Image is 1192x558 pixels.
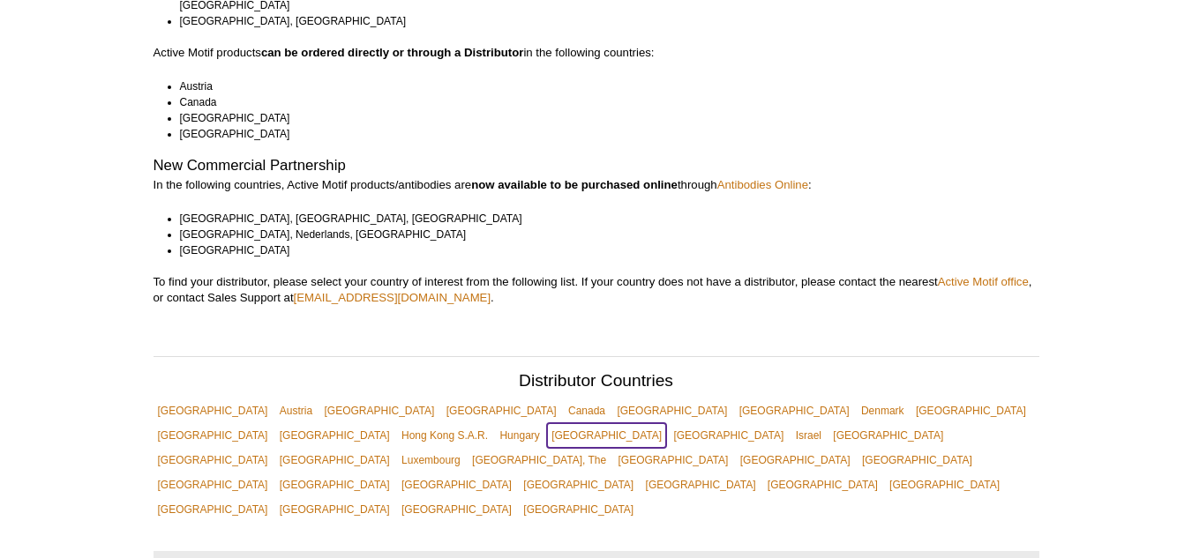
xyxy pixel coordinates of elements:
a: [EMAIL_ADDRESS][DOMAIN_NAME] [294,291,491,304]
li: Austria [180,78,1023,94]
a: [GEOGRAPHIC_DATA] [613,448,732,472]
h2: Distributor Countries [154,373,1039,394]
a: [GEOGRAPHIC_DATA] [154,423,273,448]
a: [GEOGRAPHIC_DATA] [154,472,273,497]
a: Israel [791,423,826,448]
a: [GEOGRAPHIC_DATA] [275,472,394,497]
p: In the following countries, Active Motif products/antibodies are through : [154,177,1039,193]
li: [GEOGRAPHIC_DATA], [GEOGRAPHIC_DATA], [GEOGRAPHIC_DATA] [180,211,1023,227]
a: Hong Kong S.A.R. [397,423,492,448]
a: Denmark [857,398,909,423]
a: Antibodies Online [717,178,808,191]
li: [GEOGRAPHIC_DATA] [180,110,1023,126]
a: [GEOGRAPHIC_DATA] [763,472,882,497]
a: [GEOGRAPHIC_DATA] [911,398,1031,423]
h2: New Commercial Partnership [154,158,1039,174]
a: [GEOGRAPHIC_DATA] [154,398,273,423]
a: [GEOGRAPHIC_DATA] [397,472,516,497]
a: Austria [275,398,317,423]
a: [GEOGRAPHIC_DATA] [154,497,273,522]
a: Hungary [495,423,544,448]
a: [GEOGRAPHIC_DATA] [641,472,761,497]
a: [GEOGRAPHIC_DATA] [275,448,394,472]
a: Canada [564,398,610,423]
p: Active Motif products in the following countries: [154,45,1039,61]
strong: now available to be purchased online [471,178,678,191]
a: [GEOGRAPHIC_DATA] [275,423,394,448]
a: [GEOGRAPHIC_DATA] [735,398,854,423]
a: [GEOGRAPHIC_DATA] [154,448,273,472]
li: [GEOGRAPHIC_DATA], Nederlands, [GEOGRAPHIC_DATA] [180,227,1023,242]
a: Active Motif office [938,275,1029,288]
a: [GEOGRAPHIC_DATA] [519,472,638,497]
li: [GEOGRAPHIC_DATA] [180,242,1023,258]
strong: can be ordered directly or through a Distributor [261,46,524,59]
li: [GEOGRAPHIC_DATA] [180,126,1023,142]
a: [GEOGRAPHIC_DATA] [858,448,977,472]
li: [GEOGRAPHIC_DATA], [GEOGRAPHIC_DATA] [180,13,1023,29]
li: Canada [180,94,1023,110]
a: [GEOGRAPHIC_DATA] [828,423,948,448]
a: [GEOGRAPHIC_DATA] [669,423,788,448]
a: [GEOGRAPHIC_DATA] [275,497,394,522]
a: [GEOGRAPHIC_DATA] [442,398,561,423]
a: [GEOGRAPHIC_DATA] [885,472,1004,497]
a: [GEOGRAPHIC_DATA] [612,398,731,423]
a: [GEOGRAPHIC_DATA] [736,448,855,472]
a: Luxembourg [397,448,465,472]
a: [GEOGRAPHIC_DATA] [547,423,666,448]
a: [GEOGRAPHIC_DATA] [519,497,638,522]
a: [GEOGRAPHIC_DATA], The [468,448,611,472]
a: [GEOGRAPHIC_DATA] [319,398,439,423]
p: To find your distributor, please select your country of interest from the following list. If your... [154,274,1039,306]
a: [GEOGRAPHIC_DATA] [397,497,516,522]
